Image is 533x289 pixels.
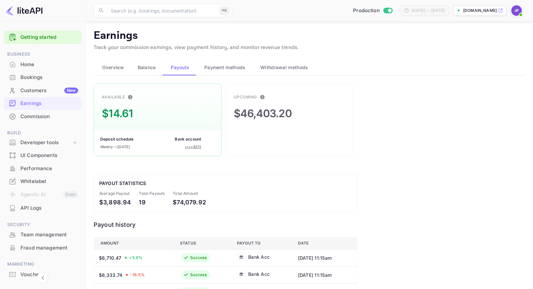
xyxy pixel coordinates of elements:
[4,162,81,174] a: Performance
[4,228,81,241] div: Team management
[102,94,125,100] div: Available
[190,272,207,278] div: Success
[94,44,525,52] p: Track your commission earnings, view payment history, and monitor revenue trends.
[94,29,525,42] p: Earnings
[204,64,246,71] span: Payment methods
[139,198,165,207] div: 19
[463,8,497,13] p: [DOMAIN_NAME]
[412,8,445,13] div: [DATE] — [DATE]
[20,231,78,239] div: Team management
[64,88,78,93] div: New
[20,165,78,172] div: Performance
[4,71,81,84] div: Bookings
[125,92,135,102] button: This is the amount of confirmed commission that will be paid to you on the next scheduled deposit
[37,272,49,284] button: Collapse navigation
[20,139,72,146] div: Developer tools
[4,129,81,137] span: Build
[130,272,145,278] span: -16.5 %
[175,136,201,142] div: Bank account
[4,137,81,148] div: Developer tools
[350,7,395,14] div: Switch to Sandbox mode
[234,106,292,121] div: $46,403.20
[4,58,81,70] a: Home
[20,152,78,159] div: UI Components
[99,272,122,278] div: $6,333.74
[190,255,207,261] div: Success
[232,237,293,249] th: Payout to
[99,180,352,187] div: Payout Statistics
[173,198,206,207] div: $74,079.92
[102,106,133,121] div: $14.61
[298,272,350,278] div: [DATE] 11:15am
[129,255,142,261] span: + 5.9 %
[4,149,81,161] a: UI Components
[20,204,78,212] div: API Logs
[4,97,81,110] div: Earnings
[4,31,81,44] div: Getting started
[173,191,206,197] div: Total Amount
[4,175,81,187] a: Whitelabel
[4,84,81,96] a: CustomersNew
[511,5,522,16] img: Jenny Frimer
[4,242,81,254] a: Fraud management
[4,202,81,215] div: API Logs
[20,61,78,68] div: Home
[20,100,78,107] div: Earnings
[185,144,201,150] div: •••• 8511
[94,60,525,75] div: scrollable auto tabs example
[353,7,380,14] span: Production
[257,92,268,102] button: This is the amount of commission earned for bookings that have not been finalized. After guest ch...
[298,254,350,261] div: [DATE] 11:15am
[94,220,357,229] div: Payout history
[20,87,78,94] div: Customers
[20,244,78,252] div: Fraud management
[4,268,81,281] div: Vouchers
[4,71,81,83] a: Bookings
[20,34,78,41] a: Getting started
[139,191,165,197] div: Total Payouts
[260,64,308,71] span: Withdrawal methods
[4,51,81,58] span: Business
[4,202,81,214] a: API Logs
[4,228,81,241] a: Team management
[4,97,81,109] a: Earnings
[4,268,81,280] a: Vouchers
[171,64,189,71] span: Payouts
[99,198,131,207] div: $3,898.94
[5,5,43,16] img: LiteAPI logo
[293,237,357,249] th: Date
[248,271,270,277] div: Bank Acc
[248,253,270,260] div: Bank Acc
[107,4,217,17] input: Search (e.g. bookings, documentation)
[99,191,131,197] div: Average Payout
[138,64,156,71] span: Balance
[102,64,124,71] span: Overview
[94,237,175,249] th: Amount
[99,254,121,261] div: $6,710.47
[20,271,78,278] div: Vouchers
[4,242,81,254] div: Fraud management
[20,113,78,120] div: Commission
[4,110,81,122] a: Commission
[20,74,78,81] div: Bookings
[220,6,229,15] div: ⌘K
[4,261,81,268] span: Marketing
[100,144,130,150] div: Weekly — [DATE]
[100,136,133,142] div: Deposit schedule
[234,94,257,100] div: Upcoming
[20,178,78,185] div: Whitelabel
[175,237,232,249] th: Status
[4,221,81,228] span: Security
